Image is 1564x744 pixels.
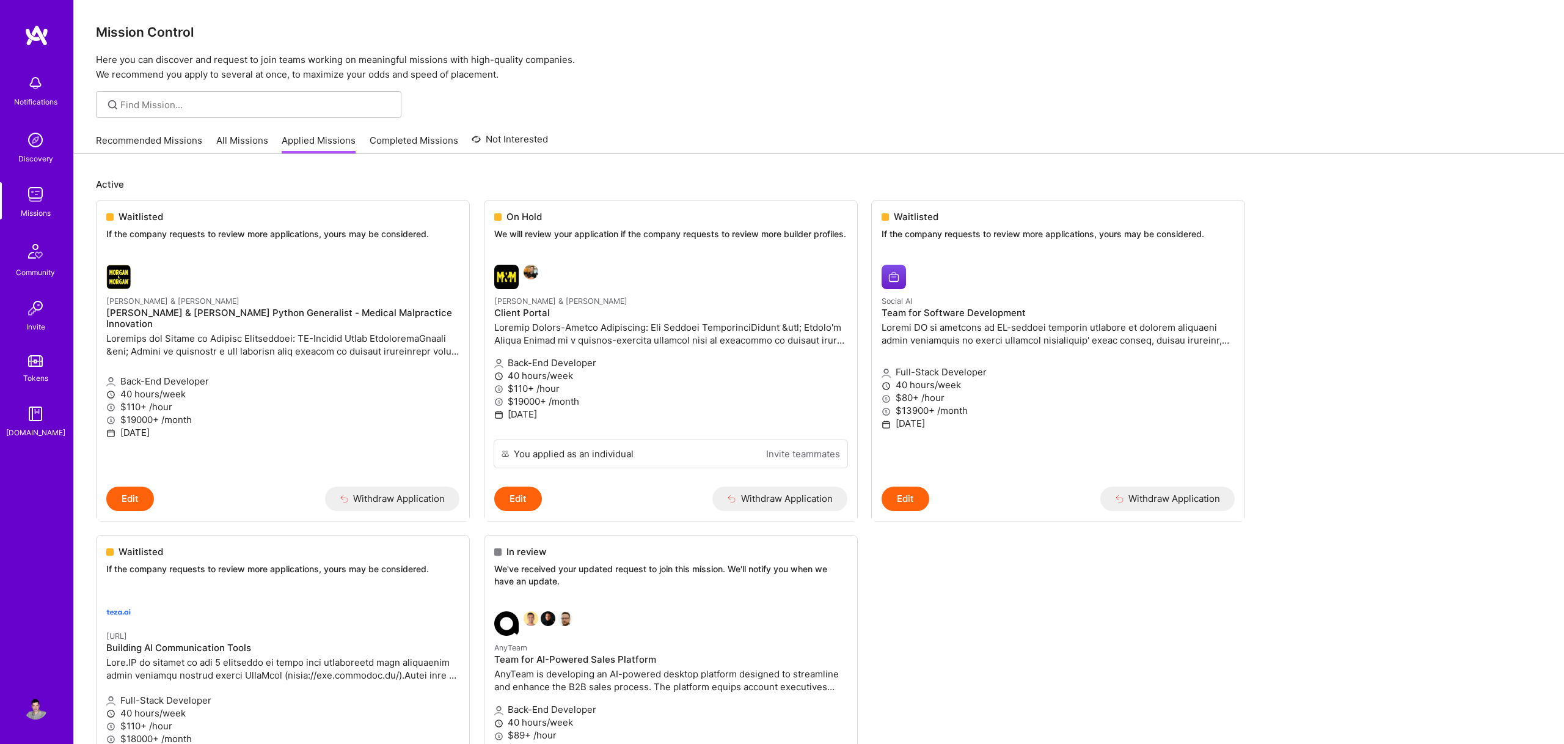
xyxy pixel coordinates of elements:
[494,228,847,240] p: We will review your application if the company requests to review more builder profiles.
[96,24,1542,40] h3: Mission Control
[18,152,53,165] div: Discovery
[325,487,460,511] button: Withdraw Application
[106,426,459,439] p: [DATE]
[106,400,459,413] p: $110+ /hour
[494,265,519,289] img: Morgan & Morgan company logo
[96,53,1542,82] p: Here you can discover and request to join teams working on meaningful missions with high-quality ...
[23,182,48,207] img: teamwork
[882,366,1235,378] p: Full-Stack Developer
[106,600,131,624] img: teza.ai company logo
[882,420,891,429] i: icon Calendar
[494,487,542,511] button: Edit
[494,397,503,407] i: icon MoneyGray
[106,308,459,330] h4: [PERSON_NAME] & [PERSON_NAME] Python Generalist - Medical Malpractice Innovation
[494,563,847,587] p: We've received your updated request to join this mission. We'll notify you when we have an update.
[106,722,115,731] i: icon MoneyGray
[282,134,356,154] a: Applied Missions
[106,377,115,386] i: icon Applicant
[106,375,459,388] p: Back-End Developer
[23,128,48,152] img: discovery
[16,266,55,279] div: Community
[506,545,546,558] span: In review
[882,308,1235,319] h4: Team for Software Development
[106,296,239,306] small: [PERSON_NAME] & [PERSON_NAME]
[494,732,503,741] i: icon MoneyGray
[106,632,127,641] small: [URL]
[494,408,847,421] p: [DATE]
[106,735,115,744] i: icon MoneyGray
[882,417,1235,430] p: [DATE]
[506,210,542,223] span: On Hold
[494,643,527,652] small: AnyTeam
[524,265,538,279] img: Gabriel Taveira
[558,611,572,626] img: Grzegorz Wróblewski
[106,487,154,511] button: Edit
[712,487,847,511] button: Withdraw Application
[6,426,65,439] div: [DOMAIN_NAME]
[766,448,840,460] a: Invite teammates
[1100,487,1235,511] button: Withdraw Application
[494,706,503,715] i: icon Applicant
[494,395,847,408] p: $19000+ /month
[514,448,634,460] div: You applied as an individual
[882,296,912,306] small: Social AI
[484,255,857,440] a: Morgan & Morgan company logoGabriel Taveira[PERSON_NAME] & [PERSON_NAME]Client PortalLoremip Dolo...
[119,545,163,558] span: Waitlisted
[494,716,847,729] p: 40 hours/week
[106,390,115,399] i: icon Clock
[106,403,115,412] i: icon MoneyGray
[106,228,459,240] p: If the company requests to review more applications, yours may be considered.
[119,210,163,223] span: Waitlisted
[24,24,49,46] img: logo
[494,654,847,665] h4: Team for AI-Powered Sales Platform
[106,563,459,575] p: If the company requests to review more applications, yours may be considered.
[494,719,503,728] i: icon Clock
[494,356,847,369] p: Back-End Developer
[472,132,548,154] a: Not Interested
[23,372,48,385] div: Tokens
[106,694,459,707] p: Full-Stack Developer
[882,265,906,289] img: Social AI company logo
[882,407,891,416] i: icon MoneyGray
[882,228,1235,240] p: If the company requests to review more applications, yours may be considered.
[216,134,268,154] a: All Missions
[23,71,48,95] img: bell
[494,296,627,306] small: [PERSON_NAME] & [PERSON_NAME]
[106,696,115,705] i: icon Applicant
[494,668,847,693] p: AnyTeam is developing an AI-powered desktop platform designed to streamline and enhance the B2B s...
[882,378,1235,391] p: 40 hours/week
[106,720,459,732] p: $110+ /hour
[494,703,847,716] p: Back-End Developer
[96,134,202,154] a: Recommended Missions
[494,611,519,636] img: AnyTeam company logo
[894,210,938,223] span: Waitlisted
[882,391,1235,404] p: $80+ /hour
[120,98,392,111] input: Find Mission...
[96,178,1542,191] p: Active
[882,321,1235,347] p: Loremi DO si ametcons ad EL-seddoei temporin utlabore et dolorem aliquaeni admin veniamquis no ex...
[106,416,115,425] i: icon MoneyGray
[882,404,1235,417] p: $13900+ /month
[97,255,469,487] a: Morgan & Morgan company logo[PERSON_NAME] & [PERSON_NAME][PERSON_NAME] & [PERSON_NAME] Python Gen...
[494,321,847,347] p: Loremip Dolors-Ametco Adipiscing: Eli Seddoei TemporinciDidunt &utl; Etdolo'm Aliqua Enimad mi v ...
[21,237,50,266] img: Community
[14,95,57,108] div: Notifications
[494,372,503,381] i: icon Clock
[494,410,503,419] i: icon Calendar
[494,308,847,319] h4: Client Portal
[494,369,847,382] p: 40 hours/week
[106,429,115,438] i: icon Calendar
[26,320,45,333] div: Invite
[106,707,459,720] p: 40 hours/week
[21,207,51,219] div: Missions
[20,695,51,720] a: User Avatar
[106,98,120,112] i: icon SearchGrey
[106,413,459,426] p: $19000+ /month
[494,385,503,394] i: icon MoneyGray
[106,265,131,289] img: Morgan & Morgan company logo
[106,332,459,358] p: Loremips dol Sitame co Adipisc Elitseddoei: TE-Incidid Utlab EtdoloremaGnaali &eni; Admini ve qui...
[370,134,458,154] a: Completed Missions
[524,611,538,626] img: Souvik Basu
[882,487,929,511] button: Edit
[23,402,48,426] img: guide book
